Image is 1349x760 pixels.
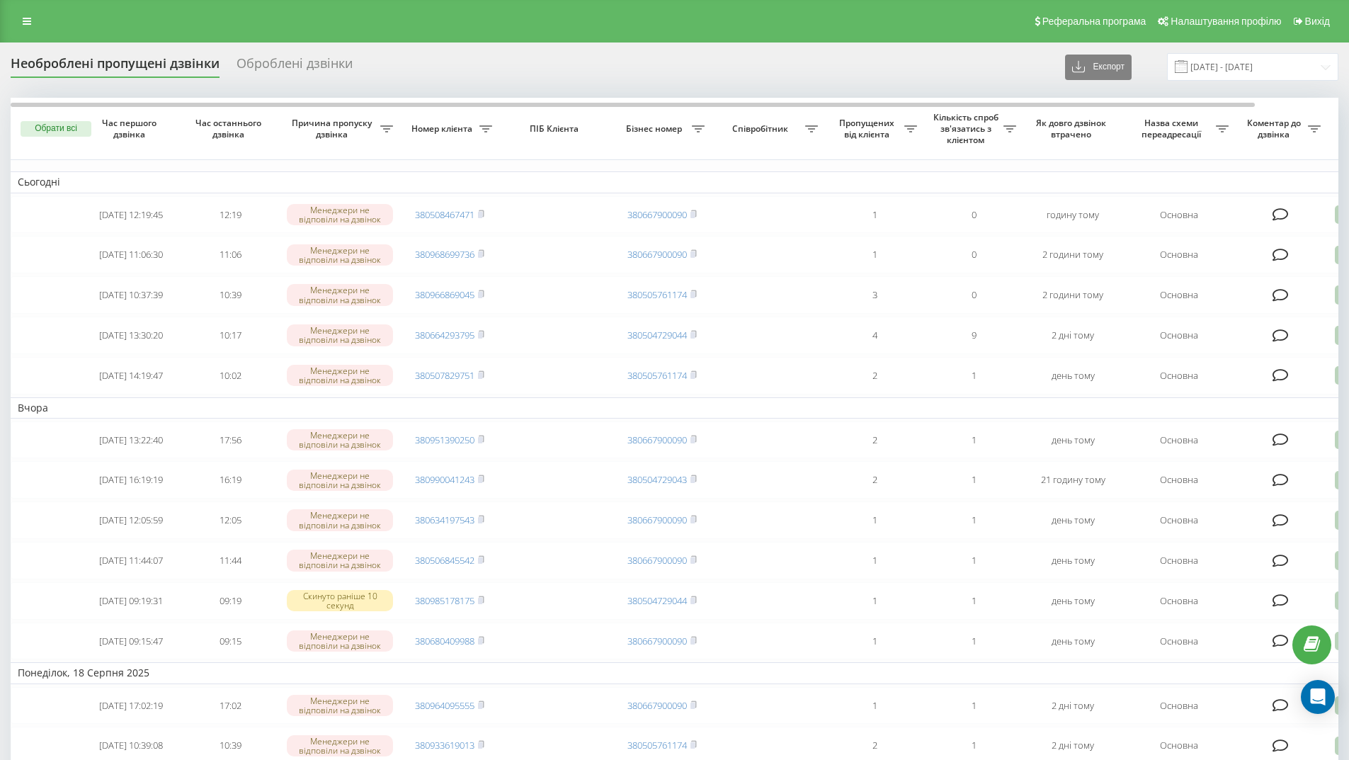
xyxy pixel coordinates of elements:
div: Менеджери не відповіли на дзвінок [287,470,393,491]
td: 1 [825,236,924,273]
a: 380933619013 [415,739,474,752]
span: Реферальна програма [1042,16,1146,27]
td: 2 дні тому [1023,687,1122,725]
td: 11:06 [181,236,280,273]
td: 1 [924,542,1023,579]
td: 1 [825,542,924,579]
td: 2 дні тому [1023,317,1122,354]
div: Менеджери не відповіли на дзвінок [287,735,393,756]
a: 380508467471 [415,208,474,221]
a: 380505761174 [627,739,687,752]
td: 12:05 [181,501,280,539]
td: 0 [924,236,1023,273]
td: 09:19 [181,582,280,620]
td: 21 годину тому [1023,461,1122,499]
td: 17:02 [181,687,280,725]
a: 380966869045 [415,288,474,301]
td: 3 [825,276,924,314]
td: день тому [1023,501,1122,539]
a: 380667900090 [627,433,687,446]
span: Налаштування профілю [1171,16,1281,27]
a: 380680409988 [415,635,474,647]
a: 380504729044 [627,329,687,341]
span: ПІБ Клієнта [511,123,600,135]
td: [DATE] 09:19:31 [81,582,181,620]
td: 1 [825,687,924,725]
a: 380951390250 [415,433,474,446]
span: Час першого дзвінка [93,118,169,140]
td: 1 [825,623,924,660]
div: Менеджери не відповіли на дзвінок [287,429,393,450]
td: 11:44 [181,542,280,579]
div: Необроблені пропущені дзвінки [11,56,220,78]
a: 380505761174 [627,288,687,301]
td: 2 години тому [1023,236,1122,273]
a: 380667900090 [627,514,687,526]
td: [DATE] 09:15:47 [81,623,181,660]
td: 0 [924,276,1023,314]
td: 10:17 [181,317,280,354]
td: [DATE] 13:22:40 [81,421,181,459]
a: 380505761174 [627,369,687,382]
span: Пропущених від клієнта [832,118,904,140]
span: Вихід [1305,16,1330,27]
span: Коментар до дзвінка [1243,118,1308,140]
span: Бізнес номер [620,123,692,135]
td: 1 [924,421,1023,459]
div: Менеджери не відповіли на дзвінок [287,284,393,305]
a: 380504729044 [627,594,687,607]
a: 380990041243 [415,473,474,486]
span: Причина пропуску дзвінка [287,118,380,140]
td: годину тому [1023,196,1122,234]
a: 380964095555 [415,699,474,712]
td: 2 години тому [1023,276,1122,314]
td: [DATE] 12:05:59 [81,501,181,539]
td: 10:39 [181,276,280,314]
td: [DATE] 10:37:39 [81,276,181,314]
td: Основна [1122,276,1236,314]
td: 1 [825,196,924,234]
td: [DATE] 11:44:07 [81,542,181,579]
td: [DATE] 14:19:47 [81,357,181,395]
div: Open Intercom Messenger [1301,680,1335,714]
td: 10:02 [181,357,280,395]
div: Оброблені дзвінки [237,56,353,78]
td: 1 [924,461,1023,499]
td: 12:19 [181,196,280,234]
td: 2 [825,357,924,395]
td: Основна [1122,687,1236,725]
td: 1 [924,623,1023,660]
td: Основна [1122,236,1236,273]
button: Експорт [1065,55,1132,80]
td: 1 [924,582,1023,620]
span: Як довго дзвінок втрачено [1035,118,1111,140]
td: Основна [1122,357,1236,395]
td: [DATE] 12:19:45 [81,196,181,234]
a: 380667900090 [627,699,687,712]
td: 1 [825,501,924,539]
td: день тому [1023,623,1122,660]
td: Основна [1122,582,1236,620]
td: 1 [924,501,1023,539]
span: Кількість спроб зв'язатись з клієнтом [931,112,1003,145]
div: Менеджери не відповіли на дзвінок [287,550,393,571]
a: 380667900090 [627,635,687,647]
div: Менеджери не відповіли на дзвінок [287,630,393,652]
span: Номер клієнта [407,123,479,135]
span: Назва схеми переадресації [1129,118,1216,140]
td: 1 [825,582,924,620]
div: Менеджери не відповіли на дзвінок [287,244,393,266]
td: [DATE] 17:02:19 [81,687,181,725]
td: 0 [924,196,1023,234]
td: Основна [1122,461,1236,499]
a: 380664293795 [415,329,474,341]
td: Основна [1122,421,1236,459]
a: 380507829751 [415,369,474,382]
span: Співробітник [719,123,805,135]
a: 380667900090 [627,554,687,567]
td: день тому [1023,357,1122,395]
td: 4 [825,317,924,354]
a: 380667900090 [627,248,687,261]
div: Менеджери не відповіли на дзвінок [287,695,393,716]
a: 380634197543 [415,514,474,526]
